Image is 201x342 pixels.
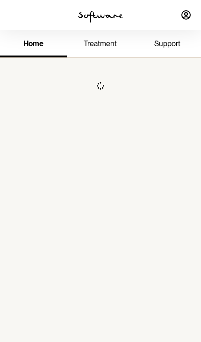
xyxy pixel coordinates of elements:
[78,11,123,23] img: software logo
[67,32,134,57] a: treatment
[84,39,117,48] span: treatment
[23,39,43,48] span: home
[154,39,180,48] span: support
[134,32,201,57] a: support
